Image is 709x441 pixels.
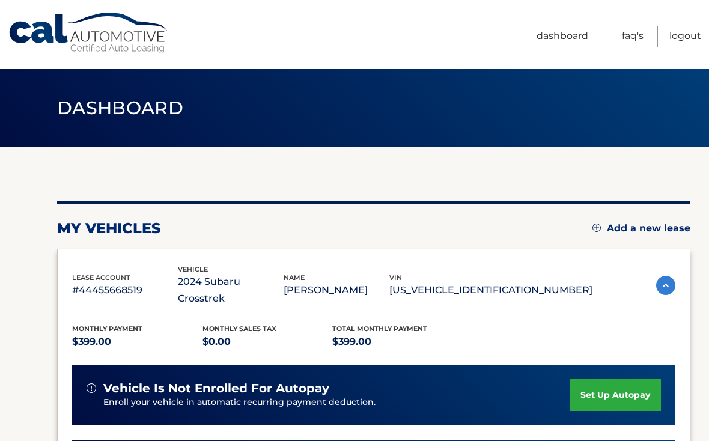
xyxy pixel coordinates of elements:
span: Monthly sales Tax [202,324,276,333]
h2: my vehicles [57,219,161,237]
p: [PERSON_NAME] [284,282,389,299]
span: vehicle [178,265,208,273]
a: Add a new lease [592,222,690,234]
p: [US_VEHICLE_IDENTIFICATION_NUMBER] [389,282,592,299]
p: $0.00 [202,333,333,350]
span: name [284,273,305,282]
a: Logout [669,26,701,47]
a: set up autopay [570,379,661,411]
p: 2024 Subaru Crosstrek [178,273,284,307]
span: lease account [72,273,130,282]
p: $399.00 [72,333,202,350]
p: $399.00 [332,333,463,350]
span: vin [389,273,402,282]
p: Enroll your vehicle in automatic recurring payment deduction. [103,396,570,409]
img: accordion-active.svg [656,276,675,295]
a: Cal Automotive [8,12,170,55]
img: add.svg [592,224,601,232]
img: alert-white.svg [87,383,96,393]
span: Total Monthly Payment [332,324,427,333]
span: Monthly Payment [72,324,142,333]
span: Dashboard [57,97,183,119]
span: vehicle is not enrolled for autopay [103,381,329,396]
p: #44455668519 [72,282,178,299]
a: Dashboard [537,26,588,47]
a: FAQ's [622,26,644,47]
